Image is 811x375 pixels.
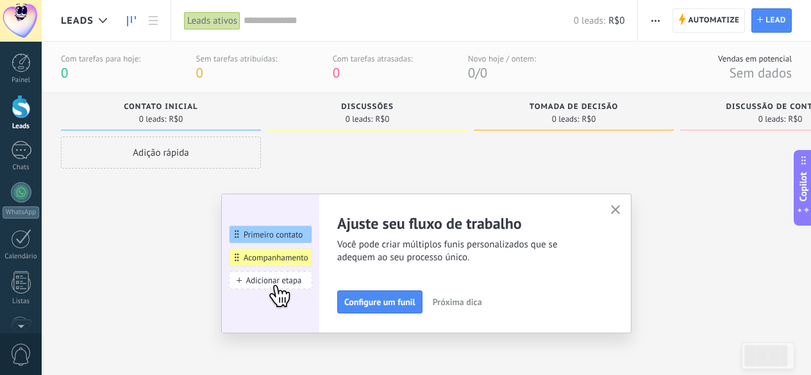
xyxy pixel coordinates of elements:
[61,64,68,81] span: 0
[3,122,40,131] div: Leads
[552,115,580,123] span: 0 leads:
[480,64,487,81] span: 0
[758,115,786,123] span: 0 leads:
[337,238,595,264] span: Você pode criar múltiplos funis personalizados que se adequem ao seu processo único.
[333,64,340,81] span: 0
[344,297,415,306] span: Configure um funil
[274,103,461,113] div: Discussões
[729,64,792,81] span: Sem dados
[333,53,413,64] div: Com tarefas atrasadas:
[468,53,536,64] div: Novo hoje / ontem:
[67,103,255,113] div: Contato inicial
[788,115,802,123] span: R$0
[346,115,373,123] span: 0 leads:
[480,103,667,113] div: Tomada de decisão
[468,64,475,81] span: 0
[581,115,596,123] span: R$0
[765,9,786,32] span: Lead
[169,115,183,123] span: R$0
[3,163,40,172] div: Chats
[184,12,240,30] div: Leads ativos
[337,213,595,233] h2: Ajuste seu fluxo de trabalho
[61,53,140,64] div: Com tarefas para hoje:
[196,53,277,64] div: Sem tarefas atribuídas:
[196,64,203,81] span: 0
[3,297,40,306] div: Listas
[427,292,488,312] button: Próxima dica
[646,8,665,33] button: Mais
[142,8,164,33] a: Lista
[608,15,624,27] span: R$0
[337,290,422,313] button: Configure um funil
[718,53,792,64] div: Vendas em potencial
[433,297,482,306] span: Próxima dica
[688,9,739,32] span: Automatize
[139,115,167,123] span: 0 leads:
[61,15,94,27] span: Leads
[121,8,142,33] a: Leads
[3,76,40,85] div: Painel
[3,253,40,261] div: Calendário
[751,8,792,33] a: Lead
[530,103,618,112] span: Tomada de decisão
[3,206,39,219] div: WhatsApp
[341,103,394,112] span: Discussões
[797,172,810,201] span: Copilot
[574,15,605,27] span: 0 leads:
[475,64,480,81] span: /
[61,137,261,169] div: Adição rápida
[375,115,389,123] span: R$0
[673,8,745,33] a: Automatize
[124,103,197,112] span: Contato inicial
